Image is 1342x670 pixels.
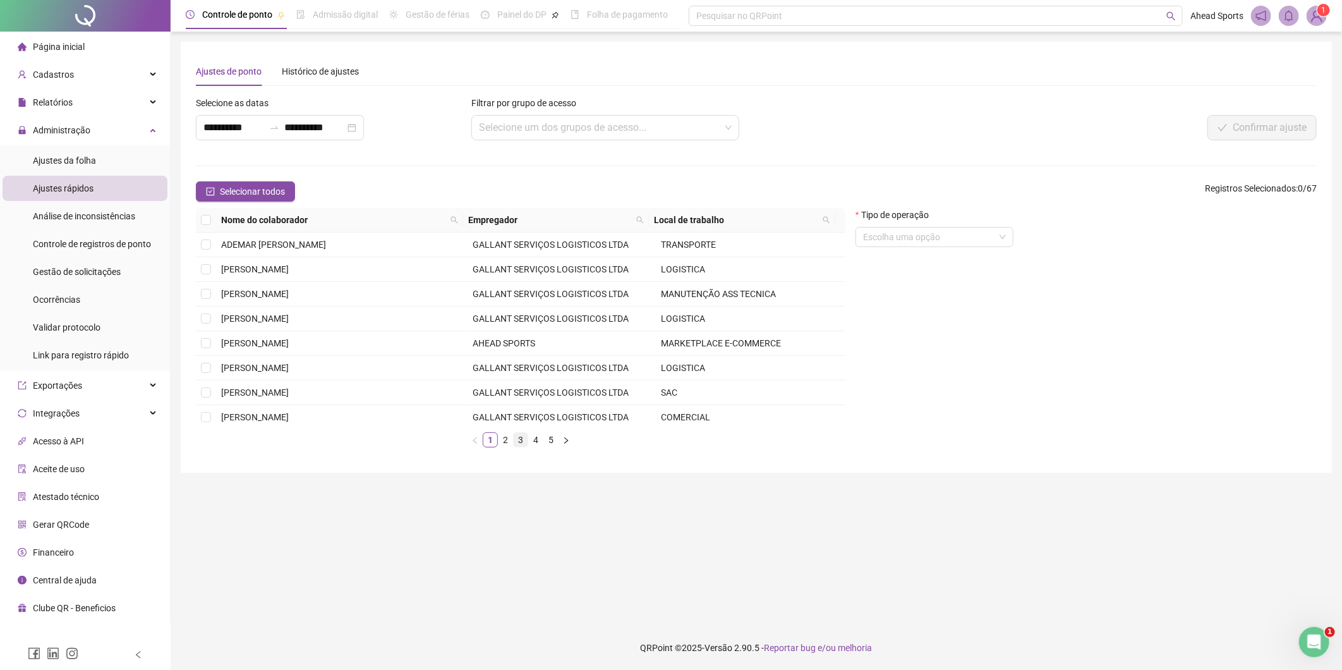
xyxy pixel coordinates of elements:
span: search [1166,11,1176,21]
button: Selecionar todos [196,181,295,202]
span: facebook [28,647,40,660]
span: MANUTENÇÃO ASS TECNICA [662,289,777,299]
span: Financeiro [33,547,74,557]
button: Confirmar ajuste [1207,115,1317,140]
span: Atestado técnico [33,492,99,502]
span: notification [1255,10,1267,21]
span: Cadastros [33,70,74,80]
span: Página inicial [33,42,85,52]
span: [PERSON_NAME] [221,363,289,373]
span: search [636,216,644,224]
span: [PERSON_NAME] [221,264,289,274]
a: 1 [483,433,497,447]
span: search [450,216,458,224]
span: home [18,42,27,51]
a: 5 [544,433,558,447]
li: 3 [513,432,528,448]
a: 4 [529,433,543,447]
li: 2 [498,432,513,448]
span: left [471,437,479,444]
span: GALLANT SERVIÇOS LOGISTICOS LTDA [473,264,629,274]
span: GALLANT SERVIÇOS LOGISTICOS LTDA [473,289,629,299]
span: swap-right [269,123,279,133]
span: solution [18,492,27,501]
span: Admissão digital [313,9,378,20]
span: Gestão de férias [406,9,469,20]
span: Nome do colaborador [221,213,445,227]
a: 2 [499,433,512,447]
iframe: Intercom live chat [1299,627,1329,657]
span: Administração [33,125,90,135]
span: AHEAD SPORTS [473,338,535,348]
span: Gestão de solicitações [33,267,121,277]
span: Central de ajuda [33,575,97,585]
li: 4 [528,432,543,448]
span: [PERSON_NAME] [221,412,289,422]
span: Versão [705,643,733,653]
span: linkedin [47,647,59,660]
div: Ajustes de ponto [196,64,262,78]
span: Registros Selecionados [1205,183,1296,193]
span: Gerar QRCode [33,520,89,530]
span: Reportar bug e/ou melhoria [765,643,873,653]
span: : 0 / 67 [1205,181,1317,202]
span: [PERSON_NAME] [221,387,289,398]
span: GALLANT SERVIÇOS LOGISTICOS LTDA [473,240,629,250]
span: to [269,123,279,133]
span: 1 [1325,627,1335,637]
span: search [820,210,833,229]
li: 5 [543,432,559,448]
span: [PERSON_NAME] [221,289,289,299]
span: LOGISTICA [662,264,706,274]
span: Empregador [468,213,631,227]
span: Integrações [33,408,80,418]
span: COMERCIAL [662,412,711,422]
span: GALLANT SERVIÇOS LOGISTICOS LTDA [473,387,629,398]
footer: QRPoint © 2025 - 2.90.5 - [171,626,1342,670]
span: Controle de registros de ponto [33,239,151,249]
sup: Atualize o seu contato no menu Meus Dados [1317,4,1330,16]
span: Controle de ponto [202,9,272,20]
span: check-square [206,187,215,196]
span: GALLANT SERVIÇOS LOGISTICOS LTDA [473,412,629,422]
span: GALLANT SERVIÇOS LOGISTICOS LTDA [473,363,629,373]
span: clock-circle [186,10,195,19]
span: lock [18,126,27,135]
span: MARKETPLACE E-COMMERCE [662,338,782,348]
span: pushpin [277,11,285,19]
span: book [571,10,579,19]
span: info-circle [18,576,27,585]
span: Aceite de uso [33,464,85,474]
label: Selecione as datas [196,96,277,110]
span: dashboard [481,10,490,19]
span: search [634,210,646,229]
span: qrcode [18,520,27,529]
span: sun [389,10,398,19]
span: LOGISTICA [662,314,706,324]
li: Próxima página [559,432,574,448]
span: api [18,437,27,446]
span: Folha de pagamento [587,9,668,20]
span: Exportações [33,381,82,391]
span: LOGISTICA [662,363,706,373]
span: right [562,437,570,444]
span: ADEMAR [PERSON_NAME] [221,240,326,250]
span: Clube QR - Beneficios [33,603,116,613]
span: TRANSPORTE [662,240,716,250]
span: search [823,216,830,224]
span: Ajustes rápidos [33,183,94,193]
span: file [18,98,27,107]
img: 1116 [1307,6,1326,25]
li: 1 [483,432,498,448]
span: Análise de inconsistências [33,211,135,221]
span: Painel do DP [497,9,547,20]
span: SAC [662,387,678,398]
button: right [559,432,574,448]
span: Ajustes da folha [33,155,96,166]
li: Página anterior [468,432,483,448]
span: audit [18,465,27,473]
span: 1 [1322,6,1326,15]
a: 3 [514,433,528,447]
span: gift [18,604,27,612]
span: left [134,650,143,659]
